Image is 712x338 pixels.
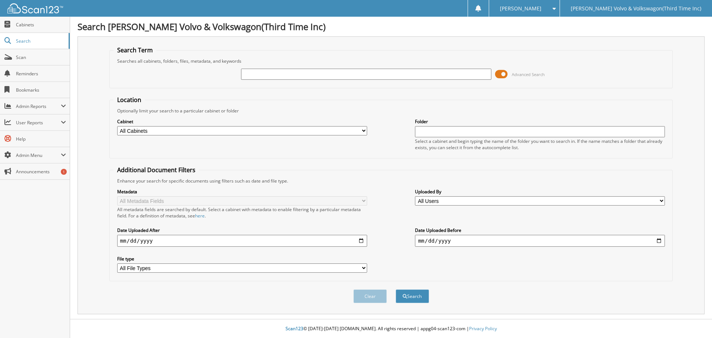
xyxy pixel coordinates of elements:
legend: Search Term [113,46,156,54]
span: Scan [16,54,66,60]
img: scan123-logo-white.svg [7,3,63,13]
span: [PERSON_NAME] [500,6,541,11]
label: Metadata [117,188,367,195]
span: Advanced Search [512,72,545,77]
h1: Search [PERSON_NAME] Volvo & Volkswagon(Third Time Inc) [78,20,705,33]
input: end [415,235,665,247]
a: Privacy Policy [469,325,497,332]
span: [PERSON_NAME] Volvo & Volkswagon(Third Time Inc) [571,6,701,11]
span: Scan123 [286,325,303,332]
button: Search [396,289,429,303]
label: Uploaded By [415,188,665,195]
iframe: Chat Widget [675,302,712,338]
span: Admin Menu [16,152,61,158]
div: All metadata fields are searched by default. Select a cabinet with metadata to enable filtering b... [117,206,367,219]
button: Clear [353,289,387,303]
label: Cabinet [117,118,367,125]
span: Admin Reports [16,103,61,109]
span: Reminders [16,70,66,77]
span: Search [16,38,65,44]
legend: Location [113,96,145,104]
span: Help [16,136,66,142]
label: Folder [415,118,665,125]
span: User Reports [16,119,61,126]
label: Date Uploaded Before [415,227,665,233]
div: © [DATE]-[DATE] [DOMAIN_NAME]. All rights reserved | appg04-scan123-com | [70,320,712,338]
a: here [195,213,205,219]
div: Optionally limit your search to a particular cabinet or folder [113,108,669,114]
label: Date Uploaded After [117,227,367,233]
input: start [117,235,367,247]
div: Searches all cabinets, folders, files, metadata, and keywords [113,58,669,64]
div: Select a cabinet and begin typing the name of the folder you want to search in. If the name match... [415,138,665,151]
legend: Additional Document Filters [113,166,199,174]
div: 1 [61,169,67,175]
div: Enhance your search for specific documents using filters such as date and file type. [113,178,669,184]
label: File type [117,256,367,262]
span: Bookmarks [16,87,66,93]
span: Announcements [16,168,66,175]
span: Cabinets [16,22,66,28]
